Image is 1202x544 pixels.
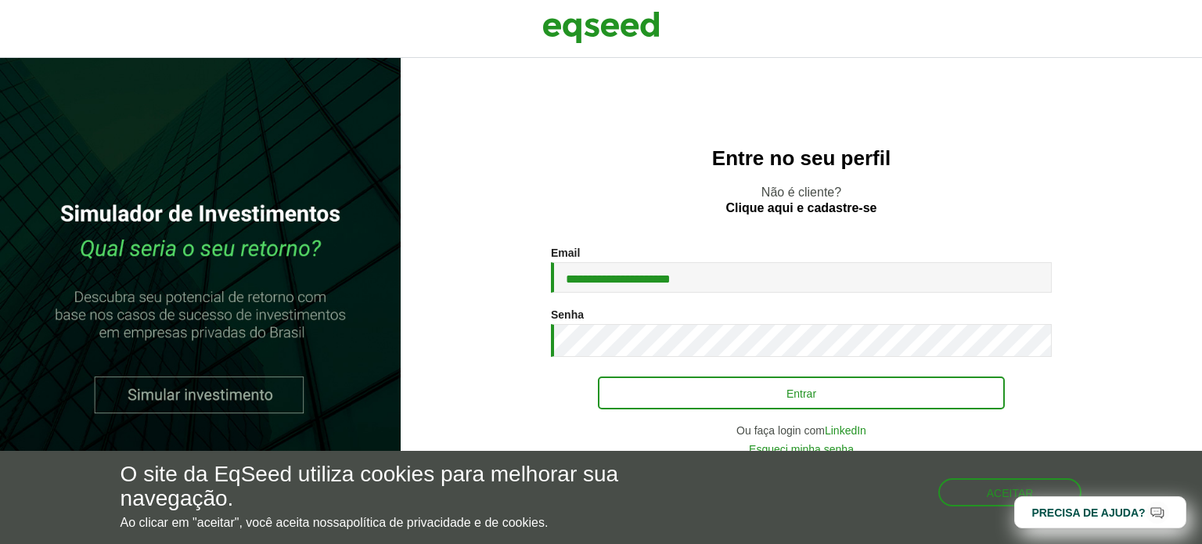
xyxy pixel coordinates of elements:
keeper-lock: Open Keeper Popup [1021,270,1040,289]
h2: Entre no seu perfil [432,147,1171,170]
a: política de privacidade e de cookies [346,517,545,529]
label: Senha [551,309,584,320]
p: Não é cliente? [432,185,1171,214]
button: Aceitar [938,478,1082,506]
button: Entrar [598,376,1005,409]
div: Ou faça login com [551,425,1052,436]
label: Email [551,247,580,258]
a: LinkedIn [825,425,866,436]
p: Ao clicar em "aceitar", você aceita nossa . [121,515,697,530]
a: Clique aqui e cadastre-se [726,202,877,214]
a: Esqueci minha senha [749,444,854,455]
h5: O site da EqSeed utiliza cookies para melhorar sua navegação. [121,463,697,511]
img: EqSeed Logo [542,8,660,47]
